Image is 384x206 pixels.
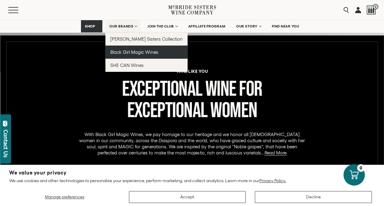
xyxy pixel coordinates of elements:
[77,131,307,156] p: With Black Girl Magic Wines, we pay homage to our heritage and we honor all [DEMOGRAPHIC_DATA] wo...
[272,24,299,28] span: FIND NEAR YOU
[3,130,9,157] div: Contact Us
[45,194,84,199] span: Manage preferences
[232,20,265,32] a: OUR STORY
[105,32,188,46] a: [PERSON_NAME] Sisters Collection
[144,20,181,32] a: JOIN THE CLUB
[81,20,102,32] a: SHOP
[9,170,375,175] h2: We value your privacy
[127,98,207,123] span: Exceptional
[109,24,133,28] span: OUR BRANDS
[105,46,188,59] a: Black Girl Magic Wines
[110,50,158,55] span: Black Girl Magic Wines
[255,191,372,203] button: Decline
[236,24,258,28] span: OUR STORY
[8,7,30,13] button: Mobile Menu Trigger
[188,24,225,28] span: AFFILIATE PROGRAM
[9,178,375,183] p: We use cookies and other technologies to personalize your experience, perform marketing, and coll...
[259,178,286,183] a: Privacy Policy.
[110,36,183,42] span: [PERSON_NAME] Sisters Collection
[105,20,141,32] a: OUR BRANDS
[357,164,365,172] div: 0
[9,191,120,203] button: Manage preferences
[148,24,174,28] span: JOIN THE CLUB
[265,150,287,156] a: Read More
[184,20,229,32] a: AFFILIATE PROGRAM
[122,76,202,102] span: Exceptional
[205,76,236,102] span: Wine
[373,4,378,9] span: 0
[210,98,257,123] span: Women
[239,76,262,102] span: for
[110,63,144,68] span: SHE CAN Wines
[105,59,188,72] a: SHE CAN Wines
[129,191,246,203] button: Accept
[5,69,379,73] h6: wine like you
[85,24,95,28] span: SHOP
[268,20,303,32] a: FIND NEAR YOU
